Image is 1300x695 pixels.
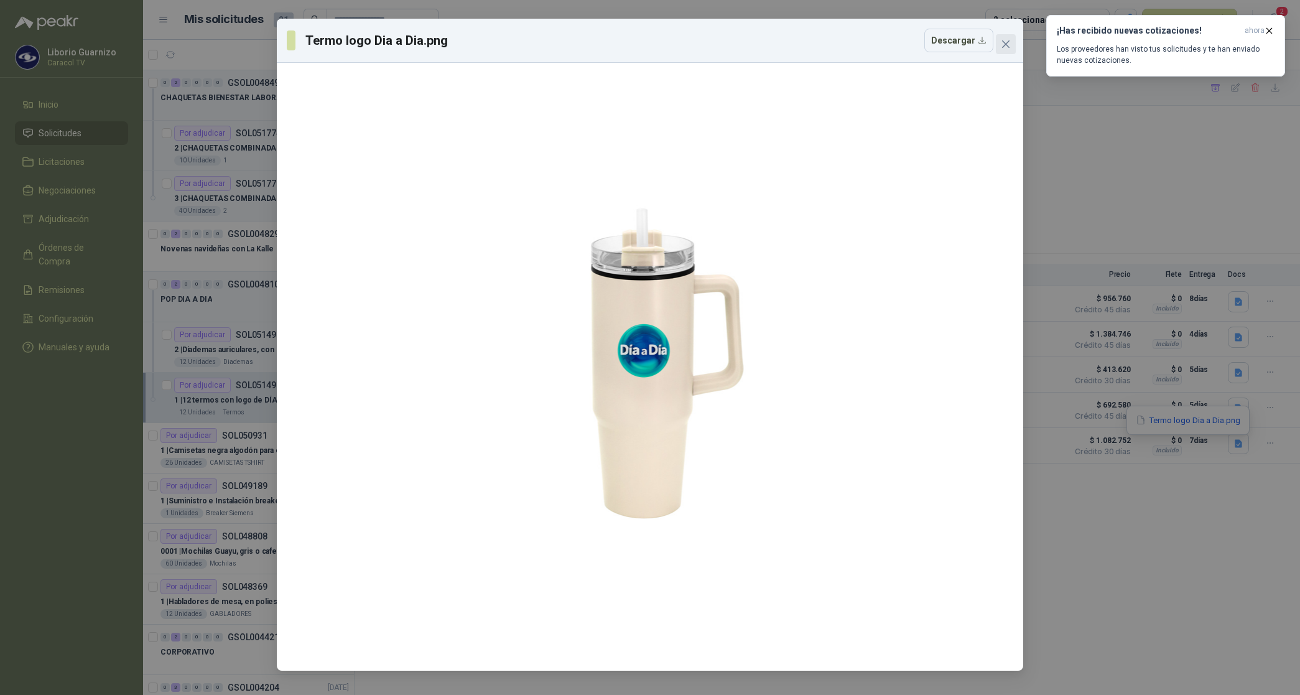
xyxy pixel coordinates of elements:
button: Close [996,34,1016,54]
span: ahora [1245,26,1265,36]
h3: Termo logo Dia a Dia.png [305,31,449,50]
button: ¡Has recibido nuevas cotizaciones!ahora Los proveedores han visto tus solicitudes y te han enviad... [1046,15,1285,77]
h3: ¡Has recibido nuevas cotizaciones! [1057,26,1240,36]
button: Descargar [924,29,993,52]
span: close [1001,39,1011,49]
p: Los proveedores han visto tus solicitudes y te han enviado nuevas cotizaciones. [1057,44,1274,66]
